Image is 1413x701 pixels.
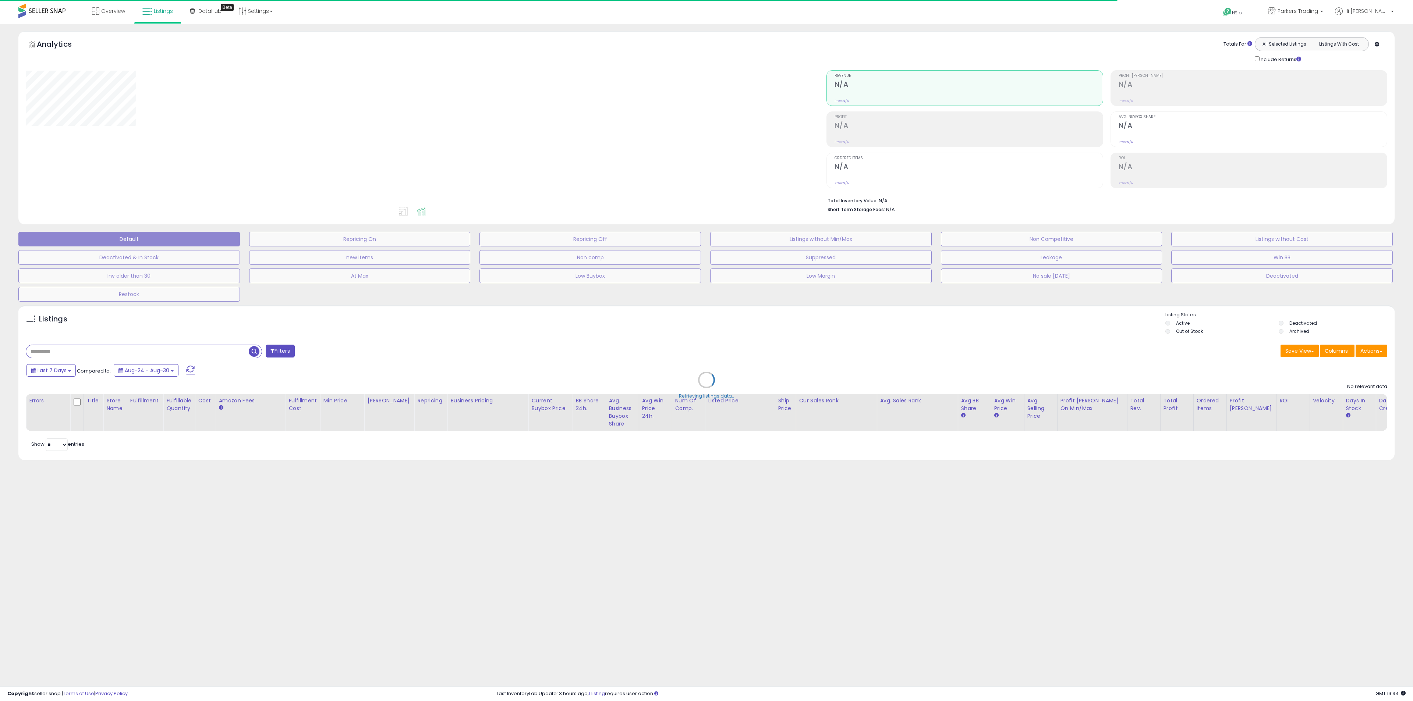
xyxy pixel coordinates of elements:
i: Get Help [1223,7,1232,17]
button: Suppressed [710,250,932,265]
a: Help [1217,2,1256,24]
span: Profit [PERSON_NAME] [1119,74,1387,78]
button: Non Competitive [941,232,1162,246]
small: Prev: N/A [835,99,849,103]
div: Totals For [1223,41,1252,48]
span: Parkers Trading [1278,7,1318,15]
span: N/A [886,206,895,213]
button: Listings without Min/Max [710,232,932,246]
h2: N/A [835,80,1103,90]
span: Listings [154,7,173,15]
button: Repricing On [249,232,471,246]
small: Prev: N/A [835,181,849,185]
h2: N/A [1119,121,1387,131]
li: N/A [828,196,1382,204]
button: Listings without Cost [1171,232,1393,246]
b: Short Term Storage Fees: [828,206,885,213]
span: Revenue [835,74,1103,78]
button: Low Margin [710,268,932,283]
b: Total Inventory Value: [828,198,878,204]
button: Non comp [479,250,701,265]
button: Repricing Off [479,232,701,246]
button: Listings With Cost [1311,39,1366,49]
span: Help [1232,10,1242,16]
button: No sale [DATE] [941,268,1162,283]
h2: N/A [1119,163,1387,172]
a: Hi [PERSON_NAME] [1335,7,1394,24]
span: Hi [PERSON_NAME] [1345,7,1389,15]
h2: N/A [1119,80,1387,90]
button: Default [18,232,240,246]
button: Deactivated [1171,268,1393,283]
div: Include Returns [1249,55,1310,63]
button: Restock [18,287,240,302]
small: Prev: N/A [1119,99,1133,103]
small: Prev: N/A [1119,140,1133,144]
button: At Max [249,268,471,283]
h5: Analytics [37,39,86,51]
button: Low Buybox [479,268,701,283]
button: All Selected Listings [1257,39,1312,49]
small: Prev: N/A [1119,181,1133,185]
span: ROI [1119,156,1387,160]
h2: N/A [835,121,1103,131]
button: new items [249,250,471,265]
h2: N/A [835,163,1103,172]
span: Ordered Items [835,156,1103,160]
div: Tooltip anchor [221,4,234,11]
small: Prev: N/A [835,140,849,144]
button: Inv older than 30 [18,268,240,283]
div: Retrieving listings data.. [679,393,734,399]
button: Deactivated & In Stock [18,250,240,265]
span: Profit [835,115,1103,119]
span: Overview [101,7,125,15]
span: Avg. Buybox Share [1119,115,1387,119]
button: Leakage [941,250,1162,265]
span: DataHub [198,7,222,15]
button: Win BB [1171,250,1393,265]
